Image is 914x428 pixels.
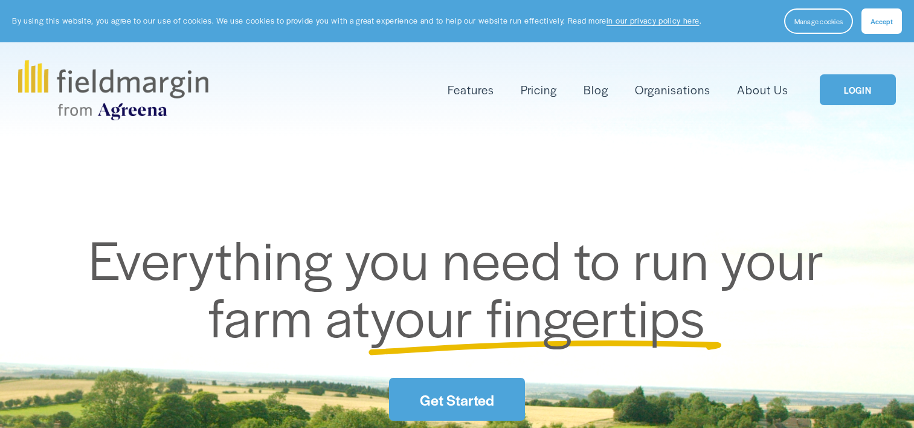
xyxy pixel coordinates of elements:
[448,81,494,99] span: Features
[794,16,843,26] span: Manage cookies
[871,16,893,26] span: Accept
[12,15,701,27] p: By using this website, you agree to our use of cookies. We use cookies to provide you with a grea...
[89,220,837,354] span: Everything you need to run your farm at
[784,8,853,34] button: Manage cookies
[584,80,608,100] a: Blog
[635,80,710,100] a: Organisations
[370,277,706,353] span: your fingertips
[521,80,557,100] a: Pricing
[448,80,494,100] a: folder dropdown
[737,80,788,100] a: About Us
[820,74,896,105] a: LOGIN
[389,378,524,421] a: Get Started
[18,60,208,120] img: fieldmargin.com
[607,15,700,26] a: in our privacy policy here
[861,8,902,34] button: Accept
